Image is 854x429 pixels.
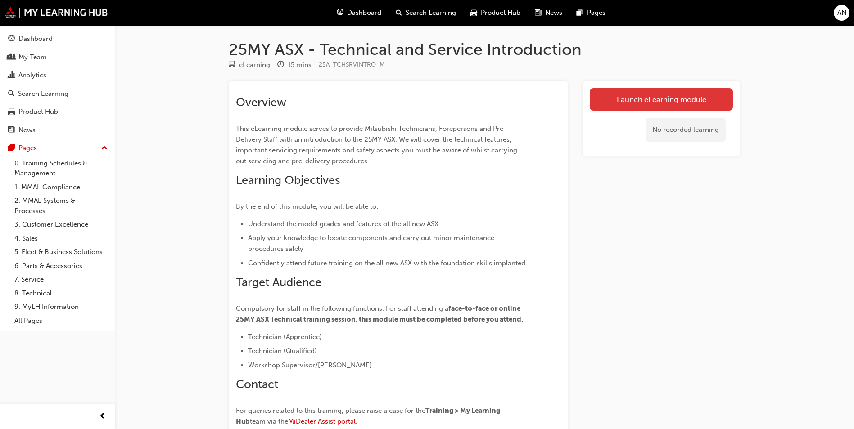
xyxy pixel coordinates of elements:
[389,4,463,22] a: search-iconSearch Learning
[236,407,502,425] span: Training > My Learning Hub
[535,7,542,18] span: news-icon
[8,144,15,152] span: pages-icon
[18,34,53,44] div: Dashboard
[239,60,270,70] div: eLearning
[18,70,46,80] div: Analytics
[18,143,37,153] div: Pages
[4,49,111,66] a: My Team
[470,7,477,18] span: car-icon
[248,234,496,253] span: Apply your knowledge to locate components and carry out minor maintenance procedures safely
[396,7,402,18] span: search-icon
[528,4,569,22] a: news-iconNews
[8,126,15,134] span: news-icon
[356,417,357,425] span: .
[569,4,613,22] a: pages-iconPages
[646,118,726,142] div: No recorded learning
[5,7,108,18] img: mmal
[236,125,519,165] span: This eLearning module serves to provide Mitsubishi Technicians, Forepersons and Pre-Delivery Staf...
[248,220,438,228] span: Understand the model grades and features of the all new ASX
[277,61,284,69] span: clock-icon
[11,286,111,300] a: 8. Technical
[8,54,15,62] span: people-icon
[236,407,425,415] span: For queries related to this training, please raise a case for the
[347,8,381,18] span: Dashboard
[8,35,15,43] span: guage-icon
[236,377,278,391] span: Contact
[236,275,321,289] span: Target Audience
[99,411,106,422] span: prev-icon
[545,8,562,18] span: News
[4,29,111,140] button: DashboardMy TeamAnalyticsSearch LearningProduct HubNews
[18,52,47,63] div: My Team
[236,304,523,323] span: face-to-face or online 25MY ASX Technical training session, this module must be completed before ...
[4,122,111,139] a: News
[4,140,111,156] button: Pages
[11,194,111,218] a: 2. MMAL Systems & Processes
[248,347,317,355] span: Technician (Qualified)
[18,107,58,117] div: Product Hub
[248,361,372,369] span: Workshop Supervisor/[PERSON_NAME]
[834,5,849,21] button: AN
[236,304,448,313] span: Compulsory for staff in the following functions. For staff attending a
[229,59,270,71] div: Type
[590,88,733,111] a: Launch eLearning module
[11,156,111,180] a: 0. Training Schedules & Management
[236,173,340,187] span: Learning Objectives
[8,90,14,98] span: search-icon
[248,259,527,267] span: Confidently attend future training on the all new ASX with the foundation skills implanted.
[11,273,111,286] a: 7. Service
[587,8,605,18] span: Pages
[406,8,456,18] span: Search Learning
[4,31,111,47] a: Dashboard
[8,108,15,116] span: car-icon
[11,259,111,273] a: 6. Parts & Accessories
[101,143,108,154] span: up-icon
[18,89,68,99] div: Search Learning
[330,4,389,22] a: guage-iconDashboard
[4,85,111,102] a: Search Learning
[277,59,312,71] div: Duration
[337,7,343,18] span: guage-icon
[229,61,235,69] span: learningResourceType_ELEARNING-icon
[4,67,111,84] a: Analytics
[236,95,286,109] span: Overview
[577,7,583,18] span: pages-icon
[8,71,15,80] span: chart-icon
[11,245,111,259] a: 5. Fleet & Business Solutions
[481,8,520,18] span: Product Hub
[11,232,111,246] a: 4. Sales
[288,417,356,425] a: MiDealer Assist portal
[4,103,111,120] a: Product Hub
[236,202,378,210] span: By the end of this module, you will be able to:
[248,333,322,341] span: Technician (Apprentice)
[837,8,846,18] span: AN
[463,4,528,22] a: car-iconProduct Hub
[18,125,36,135] div: News
[11,300,111,314] a: 9. MyLH Information
[11,218,111,232] a: 3. Customer Excellence
[11,180,111,194] a: 1. MMAL Compliance
[250,417,288,425] span: team via the
[229,40,740,59] h1: 25MY ASX - Technical and Service Introduction
[319,61,385,68] span: Learning resource code
[11,314,111,328] a: All Pages
[288,60,312,70] div: 15 mins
